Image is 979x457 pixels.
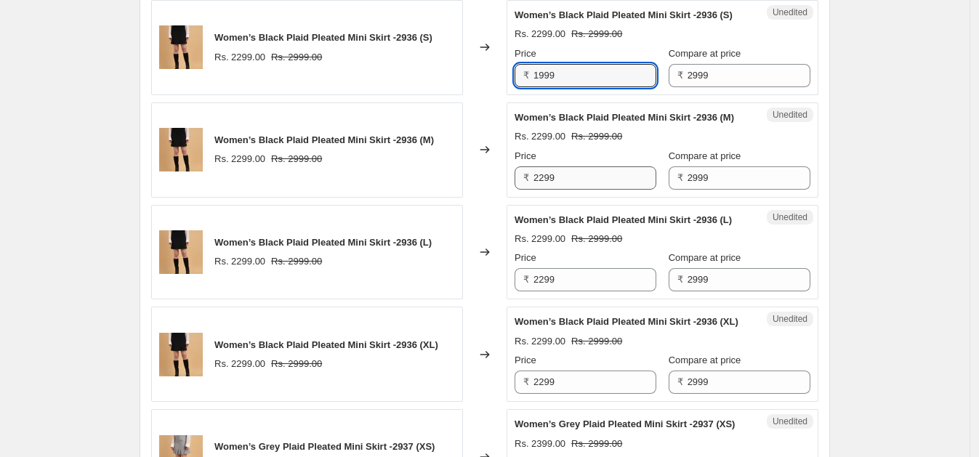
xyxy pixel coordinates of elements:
[214,50,265,65] div: Rs. 2299.00
[214,152,265,166] div: Rs. 2299.00
[159,230,203,274] img: SOIMATSSO9-A_1_80x.jpg
[515,355,536,365] span: Price
[677,70,683,81] span: ₹
[214,134,434,145] span: Women’s Black Plaid Pleated Mini Skirt -2936 (M)
[523,376,529,387] span: ₹
[214,357,265,371] div: Rs. 2299.00
[214,254,265,269] div: Rs. 2299.00
[515,214,732,225] span: Women’s Black Plaid Pleated Mini Skirt -2936 (L)
[159,333,203,376] img: SOIMATSSO9-A_1_80x.jpg
[515,27,565,41] div: Rs. 2299.00
[515,316,738,327] span: Women’s Black Plaid Pleated Mini Skirt -2936 (XL)
[773,416,807,427] span: Unedited
[773,109,807,121] span: Unedited
[515,129,565,144] div: Rs. 2299.00
[515,48,536,59] span: Price
[515,252,536,263] span: Price
[571,232,622,246] strike: Rs. 2999.00
[515,334,565,349] div: Rs. 2299.00
[571,334,622,349] strike: Rs. 2999.00
[515,9,733,20] span: Women’s Black Plaid Pleated Mini Skirt -2936 (S)
[271,254,322,269] strike: Rs. 2999.00
[515,112,734,123] span: Women’s Black Plaid Pleated Mini Skirt -2936 (M)
[669,355,741,365] span: Compare at price
[523,172,529,183] span: ₹
[159,128,203,171] img: SOIMATSSO9-A_1_80x.jpg
[677,274,683,285] span: ₹
[214,441,435,452] span: Women’s Grey Plaid Pleated Mini Skirt -2937 (XS)
[677,376,683,387] span: ₹
[773,7,807,18] span: Unedited
[214,32,432,43] span: Women’s Black Plaid Pleated Mini Skirt -2936 (S)
[515,418,735,429] span: Women’s Grey Plaid Pleated Mini Skirt -2937 (XS)
[571,27,622,41] strike: Rs. 2999.00
[571,437,622,451] strike: Rs. 2999.00
[159,25,203,69] img: SOIMATSSO9-A_1_80x.jpg
[214,339,438,350] span: Women’s Black Plaid Pleated Mini Skirt -2936 (XL)
[669,252,741,263] span: Compare at price
[214,237,432,248] span: Women’s Black Plaid Pleated Mini Skirt -2936 (L)
[271,357,322,371] strike: Rs. 2999.00
[515,232,565,246] div: Rs. 2299.00
[773,313,807,325] span: Unedited
[515,437,565,451] div: Rs. 2399.00
[773,211,807,223] span: Unedited
[669,48,741,59] span: Compare at price
[271,152,322,166] strike: Rs. 2999.00
[523,70,529,81] span: ₹
[669,150,741,161] span: Compare at price
[677,172,683,183] span: ₹
[571,129,622,144] strike: Rs. 2999.00
[271,50,322,65] strike: Rs. 2999.00
[523,274,529,285] span: ₹
[515,150,536,161] span: Price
